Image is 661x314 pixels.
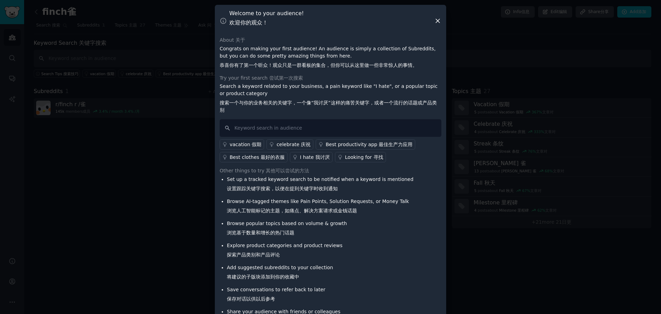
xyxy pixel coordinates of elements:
p: Congrats on making your first audience! An audience is simply a collection of Subreddits, but you... [220,45,441,69]
font: 寻找 [374,154,383,160]
div: vacation [230,141,261,148]
li: Save conversations to refer back to later [227,286,413,303]
font: 假期 [252,142,261,147]
font: 最佳生产力应用 [379,142,412,147]
div: Best productivity app [326,141,412,148]
div: I hate [300,154,330,161]
font: 浏览基于数量和增长的热门话题 [227,229,413,236]
font: 尝试第一次搜索 [269,75,303,81]
font: 其他可以尝试的方法 [266,168,309,173]
a: vacation 假期 [220,139,264,150]
font: 欢迎你的观众！ [229,19,304,26]
div: Other things to try [220,167,441,174]
font: 关于 [235,37,245,43]
font: 设置跟踪关键字搜索，以便在提到关键字时收到通知 [227,185,413,192]
a: Best productivity app 最佳生产力应用 [316,139,415,150]
font: 保存对话以供以后参考 [227,295,413,303]
h3: Welcome to your audience! [229,10,304,32]
li: Explore product categories and product reviews [227,242,413,259]
a: Looking for 寻找 [335,152,386,162]
li: Browse AI-tagged themes like Pain Points, Solution Requests, or Money Talk [227,198,413,214]
li: Browse popular topics based on volume & growth [227,220,413,236]
a: I hate 我讨厌 [290,152,333,162]
li: Set up a tracked keyword search to be notified when a keyword is mentioned [227,176,413,192]
font: 浏览人工智能标记的主题，如痛点、解决方案请求或金钱话题 [227,207,413,214]
font: 我讨厌 [315,154,330,160]
div: celebrate [276,141,311,148]
font: 最好的衣服 [261,154,285,160]
div: Best clothes [230,154,285,161]
input: Keyword search in audience [220,119,441,137]
div: Looking for [345,154,383,161]
font: 恭喜你有了第一个听众！观众只是一群看板的集合，但你可以从这里做一些非常惊人的事情。 [220,62,441,69]
font: 搜索一个与你的业务相关的关键字，一个像“我讨厌”这样的痛苦关键字，或者一个流行的话题或产品类别 [220,99,441,114]
p: Search a keyword related to your business, a pain keyword like "I hate", or a popular topic or pr... [220,83,441,114]
font: 庆祝 [301,142,311,147]
li: Add suggested subreddits to your collection [227,264,413,281]
font: 将建议的子版块添加到你的收藏中 [227,273,413,281]
a: celebrate 庆祝 [266,139,313,150]
font: 探索产品类别和产品评论 [227,251,413,259]
div: About [220,37,441,44]
a: Best clothes 最好的衣服 [220,152,287,162]
div: Try your first search [220,74,441,82]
